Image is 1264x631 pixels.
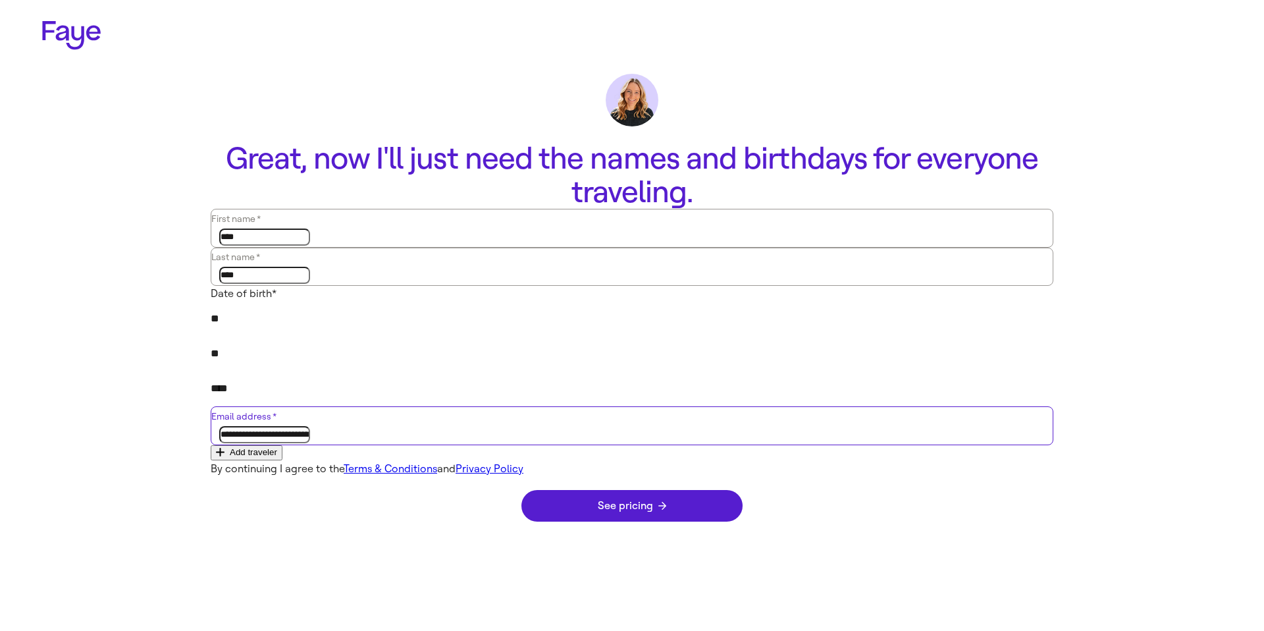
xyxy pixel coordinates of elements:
span: Add traveler [216,447,277,457]
a: Privacy Policy [456,462,523,475]
input: Month [211,308,1053,330]
h1: Great, now I'll just need the names and birthdays for everyone traveling. [211,142,1053,209]
a: Terms & Conditions [344,462,437,475]
span: See pricing [598,501,666,511]
input: Year [211,378,1053,400]
div: By continuing I agree to the and [211,461,1053,477]
input: Day [211,343,1053,365]
label: Last name [210,248,1045,265]
button: Add traveler [211,445,282,460]
label: First name [210,209,1045,227]
label: Email address [210,407,1045,425]
button: See pricing [521,490,743,522]
span: Date of birth * [211,287,276,300]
